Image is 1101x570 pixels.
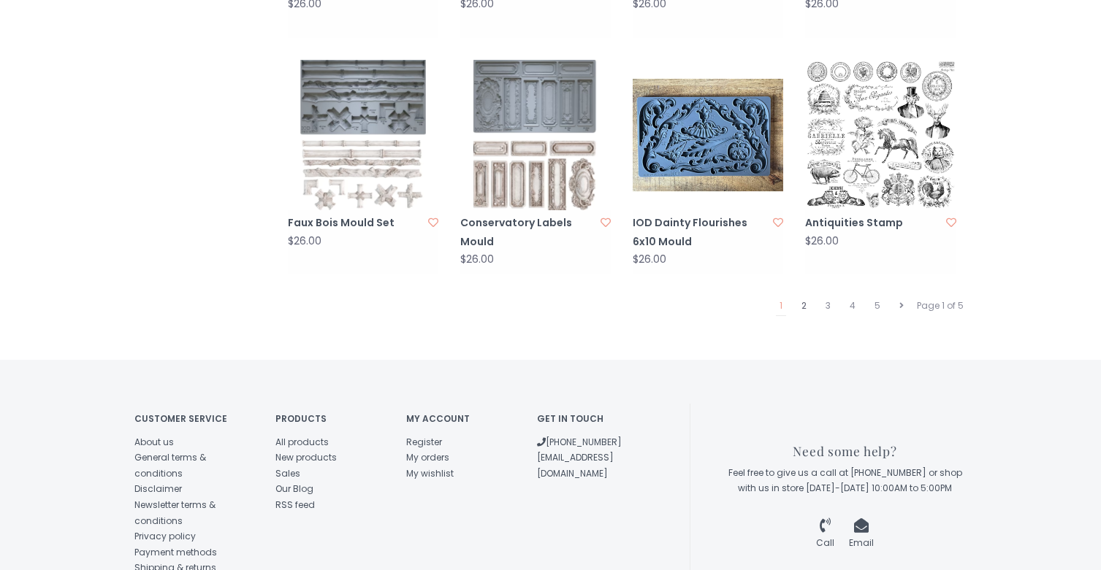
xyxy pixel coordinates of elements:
[406,414,515,423] h4: My account
[537,414,646,423] h4: Get in touch
[537,436,622,448] a: [PHONE_NUMBER]
[798,296,810,315] a: 2
[946,215,956,230] a: Add to wishlist
[601,215,611,230] a: Add to wishlist
[460,60,611,210] img: Conservatory Labels Mould
[723,444,967,458] h3: Need some help?
[896,296,907,315] a: Next page
[275,482,313,495] a: Our Blog
[275,414,384,423] h4: Products
[134,482,182,495] a: Disclaimer
[776,296,786,316] a: 1
[275,498,315,511] a: RSS feed
[805,60,956,210] img: Antiquities Stamp
[871,296,884,315] a: 5
[134,451,206,480] a: General terms & conditions
[805,214,941,232] a: Antiquities Stamp
[849,521,874,550] a: Email
[406,436,442,448] a: Register
[288,60,438,210] img: Faux Bois Mould Set
[633,254,666,265] div: $26.00
[134,546,217,558] a: Payment methods
[134,414,254,423] h4: Customer service
[822,296,834,315] a: 3
[134,530,196,542] a: Privacy policy
[134,498,216,527] a: Newsletter terms & conditions
[275,451,337,463] a: New products
[805,236,839,247] div: $26.00
[275,436,329,448] a: All products
[288,236,321,247] div: $26.00
[460,254,494,265] div: $26.00
[773,215,783,230] a: Add to wishlist
[288,214,424,232] a: Faux Bois Mould Set
[134,436,174,448] a: About us
[846,296,859,315] a: 4
[428,215,438,230] a: Add to wishlist
[460,214,596,250] a: Conservatory Labels Mould
[537,451,614,480] a: [EMAIL_ADDRESS][DOMAIN_NAME]
[406,467,454,480] a: My wishlist
[913,296,967,315] div: Page 1 of 5
[728,466,962,495] span: Feel free to give us a call at [PHONE_NUMBER] or shop with us in store [DATE]-[DATE] 10:00AM to 5...
[633,60,783,210] img: Iron Orchid Designs IOD Dainty Flourishes 6x10 Mould
[816,521,834,550] a: Call
[406,451,449,463] a: My orders
[275,467,300,480] a: Sales
[633,214,769,250] a: IOD Dainty Flourishes 6x10 Mould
